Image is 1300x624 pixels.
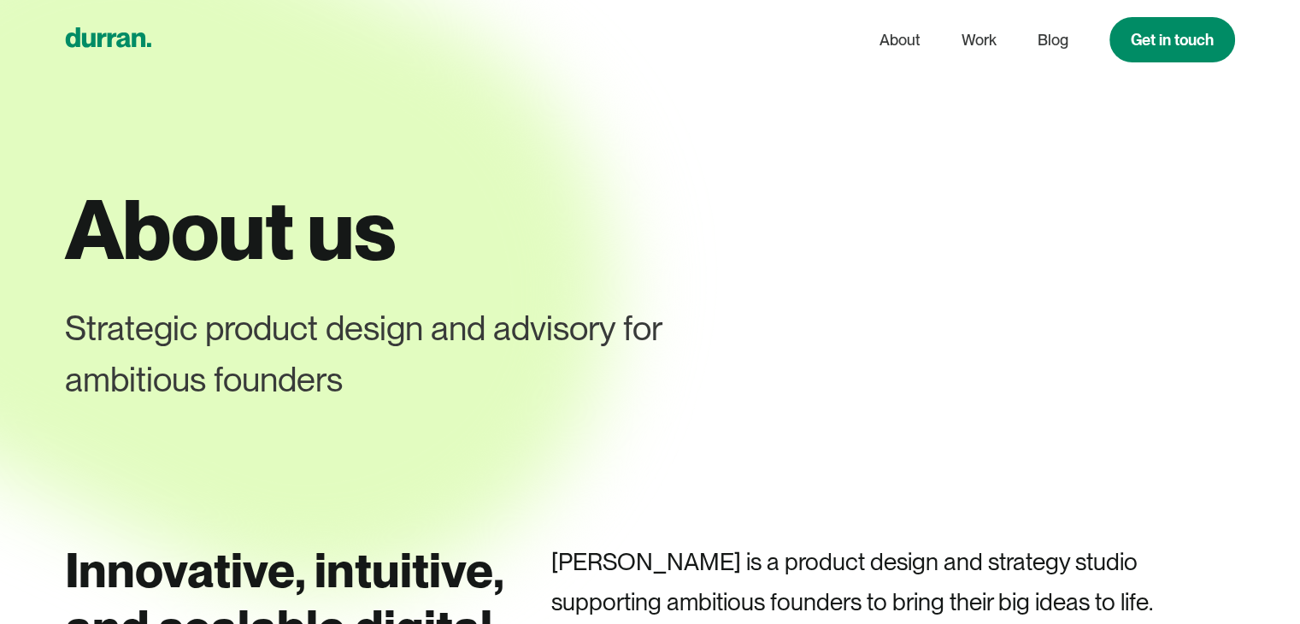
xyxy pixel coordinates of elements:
a: About [879,24,921,56]
a: Blog [1038,24,1068,56]
div: Strategic product design and advisory for ambitious founders [65,303,803,405]
a: Work [962,24,997,56]
a: home [65,23,151,56]
a: Get in touch [1109,17,1235,62]
h1: About us [65,185,1235,275]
